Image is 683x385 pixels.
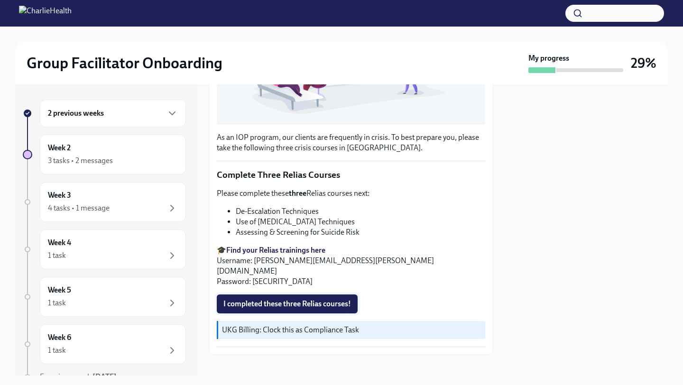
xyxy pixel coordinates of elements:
div: 1 task [48,298,66,308]
h3: 29% [631,55,656,72]
h6: Week 5 [48,285,71,295]
li: Assessing & Screening for Suicide Risk [236,227,485,238]
div: 1 task [48,345,66,356]
div: 3 tasks • 2 messages [48,156,113,166]
p: Complete Three Relias Courses [217,169,485,181]
h6: 2 previous weeks [48,108,104,119]
img: CharlieHealth [19,6,72,21]
a: Week 41 task [23,229,186,269]
li: Use of [MEDICAL_DATA] Techniques [236,217,485,227]
p: Please complete these Relias courses next: [217,188,485,199]
h2: Group Facilitator Onboarding [27,54,222,73]
strong: three [289,189,306,198]
strong: My progress [528,53,569,64]
p: 🎓 Username: [PERSON_NAME][EMAIL_ADDRESS][PERSON_NAME][DOMAIN_NAME] Password: [SECURITY_DATA] [217,245,485,287]
button: I completed these three Relias courses! [217,294,358,313]
p: UKG Billing: Clock this as Compliance Task [222,325,481,335]
div: 1 task [48,250,66,261]
a: Week 23 tasks • 2 messages [23,135,186,174]
p: As an IOP program, our clients are frequently in crisis. To best prepare you, please take the fol... [217,132,485,153]
a: Week 61 task [23,324,186,364]
div: 4 tasks • 1 message [48,203,110,213]
a: Find your Relias trainings here [226,246,325,255]
span: Experience ends [40,372,117,381]
div: 2 previous weeks [40,100,186,127]
li: De-Escalation Techniques [236,206,485,217]
h6: Week 4 [48,238,71,248]
h6: Week 2 [48,143,71,153]
h6: Week 3 [48,190,71,201]
a: Week 51 task [23,277,186,317]
a: Week 34 tasks • 1 message [23,182,186,222]
h6: Week 6 [48,332,71,343]
span: I completed these three Relias courses! [223,299,351,309]
strong: [DATE] [92,372,117,381]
